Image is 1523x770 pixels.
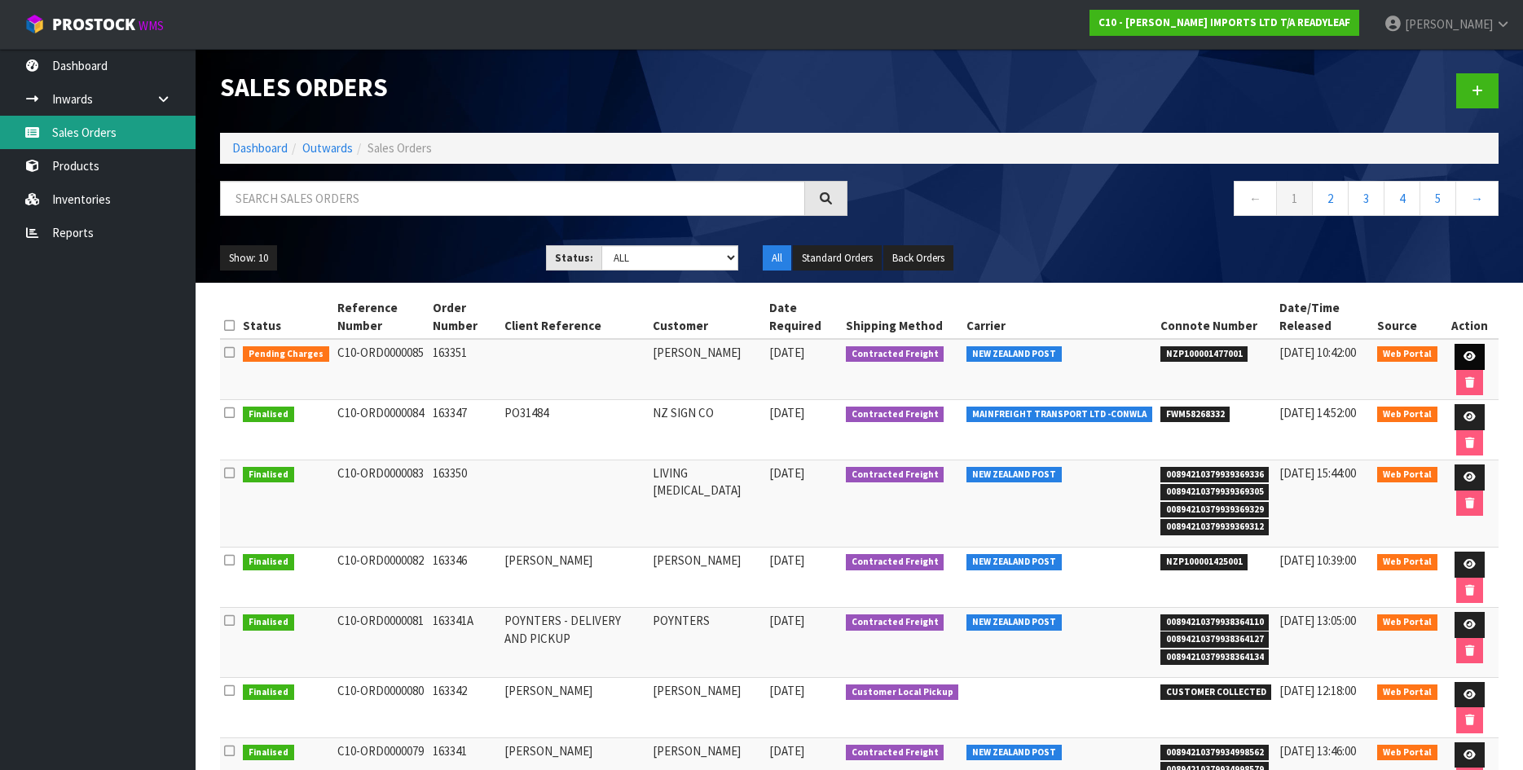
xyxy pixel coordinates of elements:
[1160,467,1270,483] span: 00894210379939369336
[1279,552,1356,568] span: [DATE] 10:39:00
[769,683,804,698] span: [DATE]
[1420,181,1456,216] a: 5
[429,339,501,400] td: 163351
[333,295,429,339] th: Reference Number
[1348,181,1384,216] a: 3
[220,245,277,271] button: Show: 10
[769,743,804,759] span: [DATE]
[220,181,805,216] input: Search sales orders
[793,245,882,271] button: Standard Orders
[1279,613,1356,628] span: [DATE] 13:05:00
[966,554,1062,570] span: NEW ZEALAND POST
[769,613,804,628] span: [DATE]
[429,460,501,548] td: 163350
[1160,346,1248,363] span: NZP100001477001
[649,548,765,608] td: [PERSON_NAME]
[846,614,944,631] span: Contracted Freight
[1160,519,1270,535] span: 00894210379939369312
[243,346,329,363] span: Pending Charges
[500,400,649,460] td: PO31484
[1279,405,1356,420] span: [DATE] 14:52:00
[1156,295,1276,339] th: Connote Number
[1279,683,1356,698] span: [DATE] 12:18:00
[769,345,804,360] span: [DATE]
[243,554,294,570] span: Finalised
[846,684,959,701] span: Customer Local Pickup
[872,181,1499,221] nav: Page navigation
[883,245,953,271] button: Back Orders
[649,608,765,678] td: POYNTERS
[1442,295,1499,339] th: Action
[966,407,1152,423] span: MAINFREIGHT TRANSPORT LTD -CONWLA
[649,400,765,460] td: NZ SIGN CO
[765,295,842,339] th: Date Required
[1276,181,1313,216] a: 1
[1377,407,1437,423] span: Web Portal
[769,465,804,481] span: [DATE]
[649,295,765,339] th: Customer
[239,295,333,339] th: Status
[500,677,649,737] td: [PERSON_NAME]
[1160,554,1248,570] span: NZP100001425001
[333,400,429,460] td: C10-ORD0000084
[429,400,501,460] td: 163347
[1373,295,1442,339] th: Source
[1384,181,1420,216] a: 4
[1279,743,1356,759] span: [DATE] 13:46:00
[429,295,501,339] th: Order Number
[1377,684,1437,701] span: Web Portal
[1275,295,1373,339] th: Date/Time Released
[243,407,294,423] span: Finalised
[966,467,1062,483] span: NEW ZEALAND POST
[500,608,649,678] td: POYNTERS - DELIVERY AND PICKUP
[846,745,944,761] span: Contracted Freight
[769,405,804,420] span: [DATE]
[966,614,1062,631] span: NEW ZEALAND POST
[842,295,963,339] th: Shipping Method
[243,614,294,631] span: Finalised
[333,339,429,400] td: C10-ORD0000085
[649,460,765,548] td: LIVING [MEDICAL_DATA]
[333,548,429,608] td: C10-ORD0000082
[1377,745,1437,761] span: Web Portal
[1160,684,1272,701] span: CUSTOMER COLLECTED
[1160,502,1270,518] span: 00894210379939369329
[333,608,429,678] td: C10-ORD0000081
[1377,554,1437,570] span: Web Portal
[1160,614,1270,631] span: 00894210379938364110
[429,608,501,678] td: 163341A
[1160,631,1270,648] span: 00894210379938364127
[1377,467,1437,483] span: Web Portal
[1312,181,1349,216] a: 2
[1234,181,1277,216] a: ←
[1098,15,1350,29] strong: C10 - [PERSON_NAME] IMPORTS LTD T/A READYLEAF
[555,251,593,265] strong: Status:
[232,140,288,156] a: Dashboard
[1279,465,1356,481] span: [DATE] 15:44:00
[846,467,944,483] span: Contracted Freight
[429,548,501,608] td: 163346
[1377,614,1437,631] span: Web Portal
[966,346,1062,363] span: NEW ZEALAND POST
[1160,745,1270,761] span: 00894210379934998562
[1160,649,1270,666] span: 00894210379938364134
[220,73,847,101] h1: Sales Orders
[763,245,791,271] button: All
[243,684,294,701] span: Finalised
[1455,181,1499,216] a: →
[1279,345,1356,360] span: [DATE] 10:42:00
[429,677,501,737] td: 163342
[52,14,135,35] span: ProStock
[846,407,944,423] span: Contracted Freight
[139,18,164,33] small: WMS
[1160,484,1270,500] span: 00894210379939369305
[368,140,432,156] span: Sales Orders
[302,140,353,156] a: Outwards
[333,460,429,548] td: C10-ORD0000083
[243,745,294,761] span: Finalised
[333,677,429,737] td: C10-ORD0000080
[243,467,294,483] span: Finalised
[962,295,1156,339] th: Carrier
[966,745,1062,761] span: NEW ZEALAND POST
[846,554,944,570] span: Contracted Freight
